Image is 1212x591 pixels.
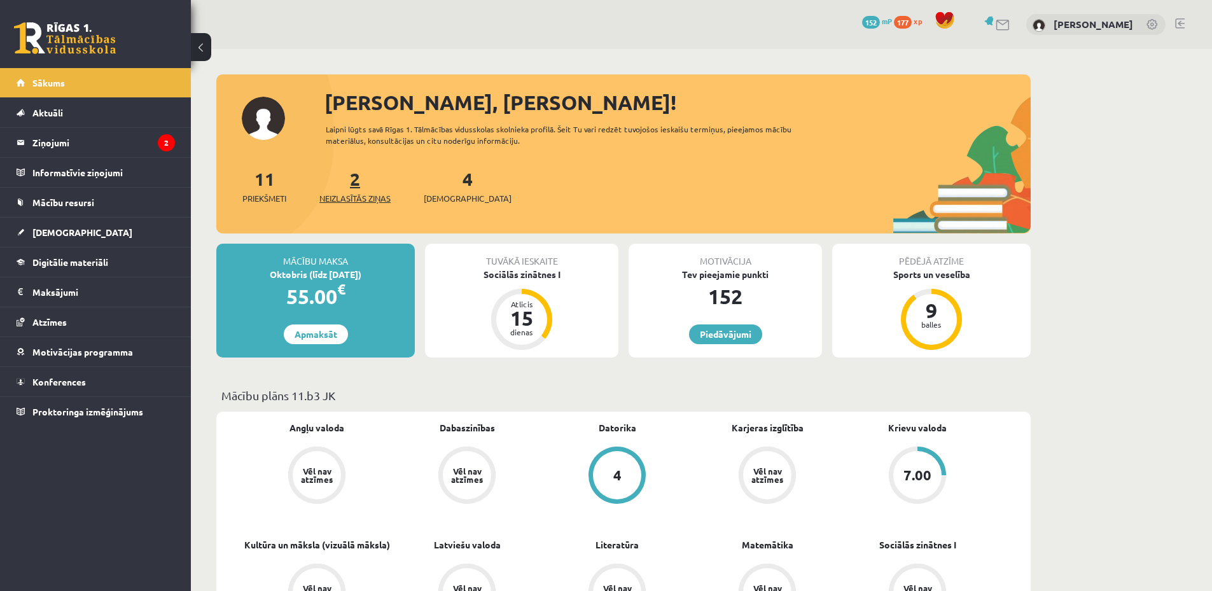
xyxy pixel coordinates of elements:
[17,397,175,426] a: Proktoringa izmēģinājums
[613,468,622,482] div: 4
[862,16,880,29] span: 152
[289,421,344,435] a: Angļu valoda
[629,268,822,281] div: Tev pieejamie punkti
[32,77,65,88] span: Sākums
[32,406,143,417] span: Proktoringa izmēģinājums
[319,192,391,205] span: Neizlasītās ziņas
[832,268,1031,281] div: Sports un veselība
[832,244,1031,268] div: Pēdējā atzīme
[284,324,348,344] a: Apmaksāt
[221,387,1026,404] p: Mācību plāns 11.b3 JK
[32,346,133,358] span: Motivācijas programma
[882,16,892,26] span: mP
[299,467,335,483] div: Vēl nav atzīmes
[32,226,132,238] span: [DEMOGRAPHIC_DATA]
[424,192,512,205] span: [DEMOGRAPHIC_DATA]
[894,16,928,26] a: 177 xp
[17,277,175,307] a: Maksājumi
[17,98,175,127] a: Aktuāli
[832,268,1031,352] a: Sports un veselība 9 balles
[32,107,63,118] span: Aktuāli
[324,87,1031,118] div: [PERSON_NAME], [PERSON_NAME]!
[894,16,912,29] span: 177
[17,367,175,396] a: Konferences
[862,16,892,26] a: 152 mP
[434,538,501,552] a: Latviešu valoda
[449,467,485,483] div: Vēl nav atzīmes
[596,538,639,552] a: Literatūra
[242,192,286,205] span: Priekšmeti
[17,188,175,217] a: Mācību resursi
[17,128,175,157] a: Ziņojumi2
[392,447,542,506] a: Vēl nav atzīmes
[326,123,814,146] div: Laipni lūgts savā Rīgas 1. Tālmācības vidusskolas skolnieka profilā. Šeit Tu vari redzēt tuvojošo...
[242,447,392,506] a: Vēl nav atzīmes
[244,538,390,552] a: Kultūra un māksla (vizuālā māksla)
[692,447,842,506] a: Vēl nav atzīmes
[903,468,931,482] div: 7.00
[242,167,286,205] a: 11Priekšmeti
[732,421,804,435] a: Karjeras izglītība
[629,244,822,268] div: Motivācija
[599,421,636,435] a: Datorika
[440,421,495,435] a: Dabaszinības
[158,134,175,151] i: 2
[742,538,793,552] a: Matemātika
[337,280,345,298] span: €
[32,128,175,157] legend: Ziņojumi
[914,16,922,26] span: xp
[1033,19,1045,32] img: Viktorija Romulāne
[17,68,175,97] a: Sākums
[912,321,951,328] div: balles
[503,328,541,336] div: dienas
[216,281,415,312] div: 55.00
[425,268,618,281] div: Sociālās zinātnes I
[17,307,175,337] a: Atzīmes
[17,337,175,366] a: Motivācijas programma
[32,376,86,387] span: Konferences
[216,244,415,268] div: Mācību maksa
[749,467,785,483] div: Vēl nav atzīmes
[888,421,947,435] a: Krievu valoda
[912,300,951,321] div: 9
[503,308,541,328] div: 15
[17,247,175,277] a: Digitālie materiāli
[32,316,67,328] span: Atzīmes
[32,256,108,268] span: Digitālie materiāli
[17,158,175,187] a: Informatīvie ziņojumi
[216,268,415,281] div: Oktobris (līdz [DATE])
[842,447,993,506] a: 7.00
[319,167,391,205] a: 2Neizlasītās ziņas
[425,244,618,268] div: Tuvākā ieskaite
[689,324,762,344] a: Piedāvājumi
[425,268,618,352] a: Sociālās zinātnes I Atlicis 15 dienas
[32,197,94,208] span: Mācību resursi
[503,300,541,308] div: Atlicis
[629,281,822,312] div: 152
[32,277,175,307] legend: Maksājumi
[17,218,175,247] a: [DEMOGRAPHIC_DATA]
[879,538,956,552] a: Sociālās zinātnes I
[542,447,692,506] a: 4
[14,22,116,54] a: Rīgas 1. Tālmācības vidusskola
[424,167,512,205] a: 4[DEMOGRAPHIC_DATA]
[1054,18,1133,31] a: [PERSON_NAME]
[32,158,175,187] legend: Informatīvie ziņojumi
